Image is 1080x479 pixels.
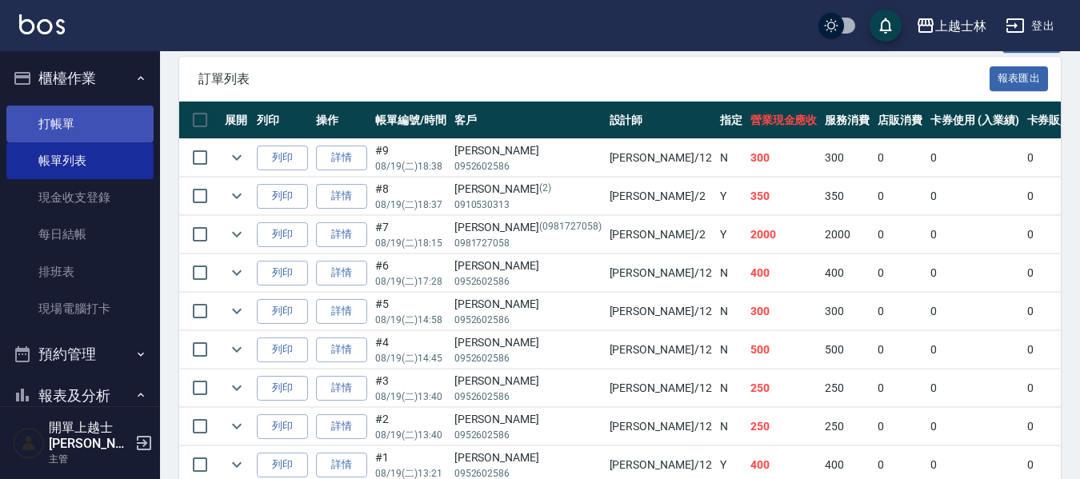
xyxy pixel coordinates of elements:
[606,102,716,139] th: 設計師
[746,369,822,407] td: 250
[316,337,367,362] a: 詳情
[606,369,716,407] td: [PERSON_NAME] /12
[926,293,1023,330] td: 0
[6,375,154,417] button: 報表及分析
[874,216,926,253] td: 0
[312,102,371,139] th: 操作
[316,261,367,285] a: 詳情
[371,331,450,369] td: #4
[371,369,450,407] td: #3
[454,159,602,174] p: 0952602586
[375,428,446,442] p: 08/19 (二) 13:40
[371,216,450,253] td: #7
[253,102,312,139] th: 列印
[874,102,926,139] th: 店販消費
[225,453,249,477] button: expand row
[450,102,606,139] th: 客戶
[746,178,822,215] td: 350
[316,453,367,477] a: 詳情
[926,408,1023,445] td: 0
[225,184,249,208] button: expand row
[198,71,990,87] span: 訂單列表
[316,146,367,170] a: 詳情
[874,139,926,177] td: 0
[225,222,249,246] button: expand row
[874,254,926,292] td: 0
[746,408,822,445] td: 250
[454,351,602,365] p: 0952602586
[221,102,253,139] th: 展開
[716,331,746,369] td: N
[6,333,154,375] button: 預約管理
[606,331,716,369] td: [PERSON_NAME] /12
[926,331,1023,369] td: 0
[910,10,993,42] button: 上越士林
[821,369,874,407] td: 250
[926,178,1023,215] td: 0
[539,181,551,198] p: (2)
[716,178,746,215] td: Y
[606,139,716,177] td: [PERSON_NAME] /12
[6,253,154,290] a: 排班表
[375,159,446,174] p: 08/19 (二) 18:38
[316,222,367,247] a: 詳情
[6,106,154,142] a: 打帳單
[870,10,902,42] button: save
[13,427,45,459] img: Person
[454,274,602,289] p: 0952602586
[225,146,249,170] button: expand row
[454,449,602,466] div: [PERSON_NAME]
[926,102,1023,139] th: 卡券使用 (入業績)
[926,216,1023,253] td: 0
[371,178,450,215] td: #8
[746,293,822,330] td: 300
[821,254,874,292] td: 400
[371,408,450,445] td: #2
[454,219,602,236] div: [PERSON_NAME]
[6,58,154,99] button: 櫃檯作業
[716,293,746,330] td: N
[371,293,450,330] td: #5
[375,389,446,404] p: 08/19 (二) 13:40
[371,102,450,139] th: 帳單編號/時間
[874,293,926,330] td: 0
[257,222,308,247] button: 列印
[926,254,1023,292] td: 0
[375,236,446,250] p: 08/19 (二) 18:15
[606,216,716,253] td: [PERSON_NAME] /2
[454,236,602,250] p: 0981727058
[225,414,249,438] button: expand row
[821,216,874,253] td: 2000
[874,369,926,407] td: 0
[716,369,746,407] td: N
[606,254,716,292] td: [PERSON_NAME] /12
[454,198,602,212] p: 0910530313
[371,139,450,177] td: #9
[257,299,308,324] button: 列印
[454,334,602,351] div: [PERSON_NAME]
[716,408,746,445] td: N
[990,66,1049,91] button: 報表匯出
[49,452,130,466] p: 主管
[821,102,874,139] th: 服務消費
[316,414,367,439] a: 詳情
[874,331,926,369] td: 0
[454,411,602,428] div: [PERSON_NAME]
[225,299,249,323] button: expand row
[257,261,308,285] button: 列印
[716,254,746,292] td: N
[935,16,986,36] div: 上越士林
[874,408,926,445] td: 0
[316,376,367,401] a: 詳情
[874,178,926,215] td: 0
[6,290,154,327] a: 現場電腦打卡
[257,146,308,170] button: 列印
[225,376,249,400] button: expand row
[821,293,874,330] td: 300
[454,296,602,313] div: [PERSON_NAME]
[371,254,450,292] td: #6
[454,142,602,159] div: [PERSON_NAME]
[375,198,446,212] p: 08/19 (二) 18:37
[225,337,249,361] button: expand row
[746,331,822,369] td: 500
